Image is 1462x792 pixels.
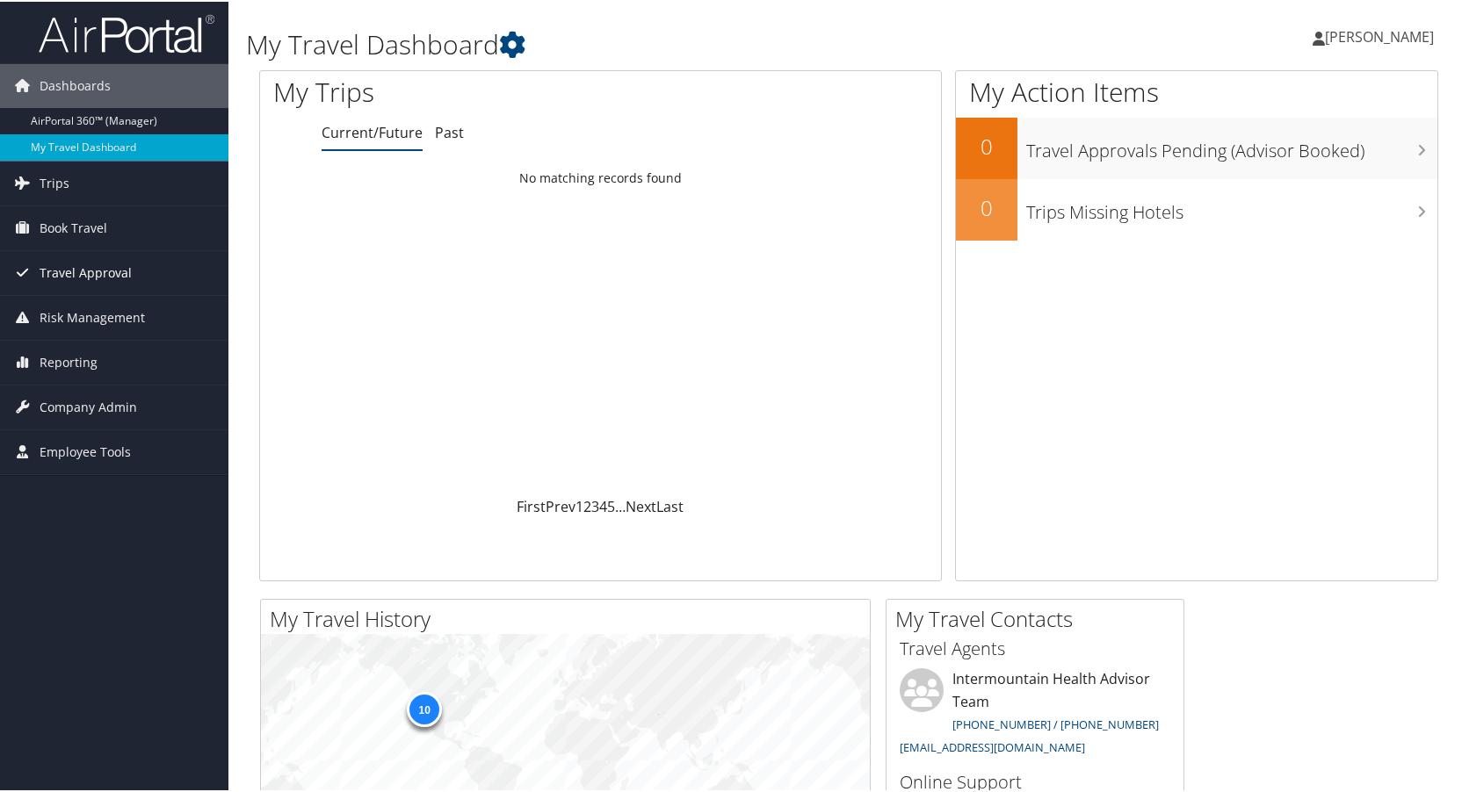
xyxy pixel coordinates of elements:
[952,715,1159,731] a: [PHONE_NUMBER] / [PHONE_NUMBER]
[407,690,442,725] div: 10
[273,72,644,109] h1: My Trips
[40,339,98,383] span: Reporting
[583,495,591,515] a: 2
[1026,128,1437,162] h3: Travel Approvals Pending (Advisor Booked)
[626,495,656,515] a: Next
[40,384,137,428] span: Company Admin
[956,72,1437,109] h1: My Action Items
[40,62,111,106] span: Dashboards
[956,191,1017,221] h2: 0
[615,495,626,515] span: …
[900,738,1085,753] a: [EMAIL_ADDRESS][DOMAIN_NAME]
[40,428,131,472] span: Employee Tools
[517,495,546,515] a: First
[40,160,69,204] span: Trips
[435,121,464,140] a: Past
[591,495,599,515] a: 3
[1325,25,1434,45] span: [PERSON_NAME]
[40,249,132,293] span: Travel Approval
[1313,9,1451,61] a: [PERSON_NAME]
[891,666,1179,760] li: Intermountain Health Advisor Team
[895,602,1183,632] h2: My Travel Contacts
[599,495,607,515] a: 4
[270,602,870,632] h2: My Travel History
[900,635,1170,659] h3: Travel Agents
[322,121,423,140] a: Current/Future
[260,161,941,192] td: No matching records found
[575,495,583,515] a: 1
[246,25,1050,61] h1: My Travel Dashboard
[656,495,684,515] a: Last
[607,495,615,515] a: 5
[40,205,107,248] span: Book Travel
[956,116,1437,177] a: 0Travel Approvals Pending (Advisor Booked)
[39,11,214,53] img: airportal-logo.png
[956,130,1017,160] h2: 0
[40,294,145,338] span: Risk Management
[1026,190,1437,223] h3: Trips Missing Hotels
[546,495,575,515] a: Prev
[956,177,1437,239] a: 0Trips Missing Hotels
